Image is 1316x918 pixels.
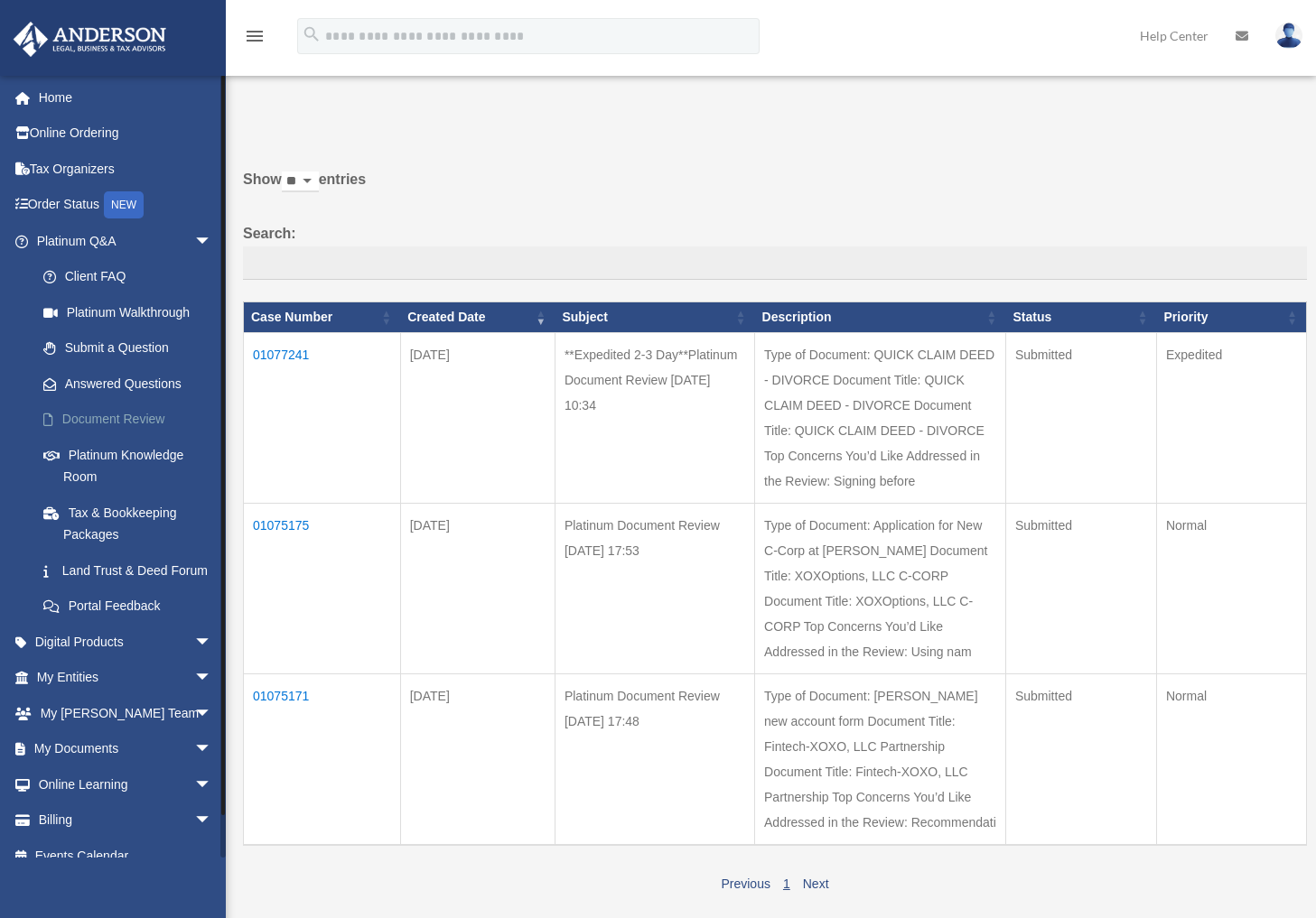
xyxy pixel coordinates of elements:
[243,246,1307,281] input: Search:
[400,504,555,674] td: [DATE]
[194,731,230,768] span: arrow_drop_down
[13,79,239,116] a: Home
[243,167,1307,210] label: Show entries
[25,294,239,330] a: Platinum Walkthrough
[721,876,770,891] a: Previous
[1156,302,1306,333] th: Priority: activate to sort column ascending
[803,876,829,891] a: Next
[755,674,1006,846] td: Type of Document: [PERSON_NAME] new account form Document Title: Fintech-XOXO, LLC Partnership Do...
[194,223,230,260] span: arrow_drop_down
[25,589,239,625] a: Portal Feedback
[194,660,230,697] span: arrow_drop_down
[1005,333,1156,504] td: Submitted
[244,504,401,674] td: 01075175
[244,674,401,846] td: 01075171
[1275,23,1302,49] img: User Pic
[194,624,230,661] span: arrow_drop_down
[13,695,239,731] a: My [PERSON_NAME] Teamarrow_drop_down
[1156,333,1306,504] td: Expedited
[783,876,790,891] a: 1
[244,32,266,47] a: menu
[13,223,239,259] a: Platinum Q&Aarrow_drop_down
[194,766,230,803] span: arrow_drop_down
[302,24,322,44] i: search
[13,116,239,152] a: Online Ordering
[244,302,401,333] th: Case Number: activate to sort column ascending
[1005,302,1156,333] th: Status: activate to sort column ascending
[25,437,239,495] a: Platinum Knowledge Room
[400,674,555,846] td: [DATE]
[555,674,754,846] td: Platinum Document Review [DATE] 17:48
[555,504,754,674] td: Platinum Document Review [DATE] 17:53
[1156,504,1306,674] td: Normal
[13,660,239,696] a: My Entitiesarrow_drop_down
[25,366,230,402] a: Answered Questions
[755,302,1006,333] th: Description: activate to sort column ascending
[13,802,239,839] a: Billingarrow_drop_down
[194,695,230,732] span: arrow_drop_down
[1005,504,1156,674] td: Submitted
[8,22,172,57] img: Anderson Advisors Platinum Portal
[13,731,239,767] a: My Documentsarrow_drop_down
[13,187,239,224] a: Order StatusNEW
[25,552,239,589] a: Land Trust & Deed Forum
[400,333,555,504] td: [DATE]
[104,191,144,218] div: NEW
[1005,674,1156,846] td: Submitted
[243,221,1307,281] label: Search:
[755,333,1006,504] td: Type of Document: QUICK CLAIM DEED - DIVORCE Document Title: QUICK CLAIM DEED - DIVORCE Document ...
[25,259,239,295] a: Client FAQ
[400,302,555,333] th: Created Date: activate to sort column ascending
[25,330,239,366] a: Submit a Question
[244,25,266,47] i: menu
[555,333,754,504] td: **Expedited 2-3 Day**Platinum Document Review [DATE] 10:34
[25,495,239,552] a: Tax & Bookkeeping Packages
[755,504,1006,674] td: Type of Document: Application for New C-Corp at [PERSON_NAME] Document Title: XOXOptions, LLC C-C...
[282,172,319,192] select: Showentries
[244,333,401,504] td: 01077241
[1156,674,1306,846] td: Normal
[555,302,754,333] th: Subject: activate to sort column ascending
[13,151,239,187] a: Tax Organizers
[194,802,230,839] span: arrow_drop_down
[13,838,239,874] a: Events Calendar
[13,766,239,802] a: Online Learningarrow_drop_down
[13,624,239,660] a: Digital Productsarrow_drop_down
[25,402,239,438] a: Document Review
